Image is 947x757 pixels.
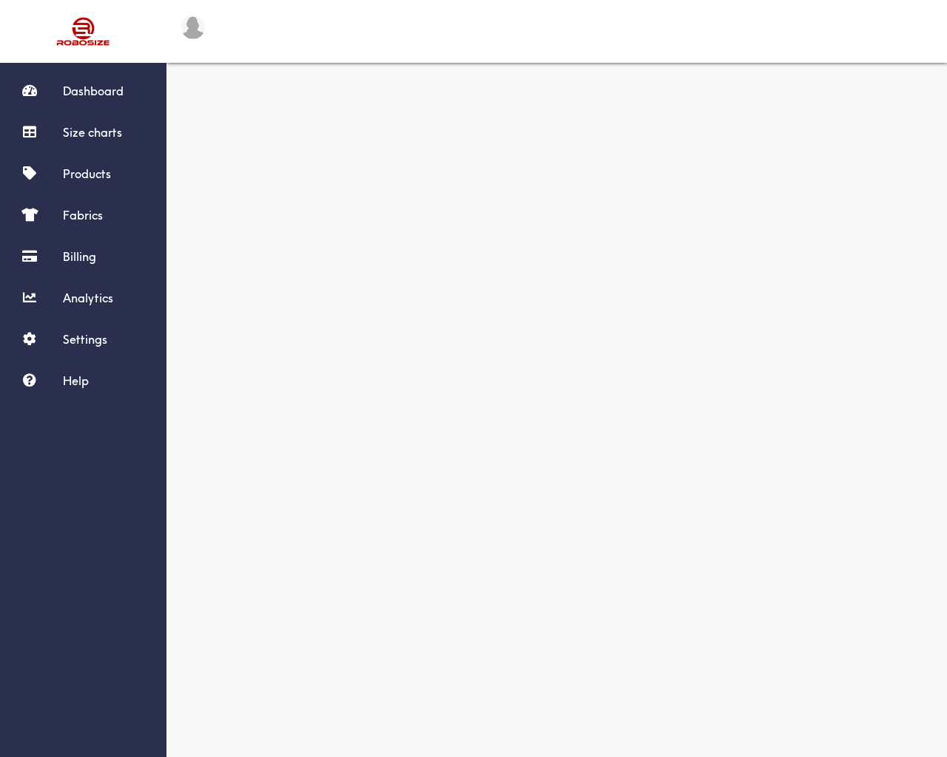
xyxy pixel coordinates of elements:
[63,332,107,347] span: Settings
[63,373,89,388] span: Help
[63,166,111,181] span: Products
[28,11,139,52] img: Robosize
[63,84,124,98] span: Dashboard
[63,208,103,223] span: Fabrics
[63,125,122,140] span: Size charts
[63,291,113,305] span: Analytics
[63,249,96,264] span: Billing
